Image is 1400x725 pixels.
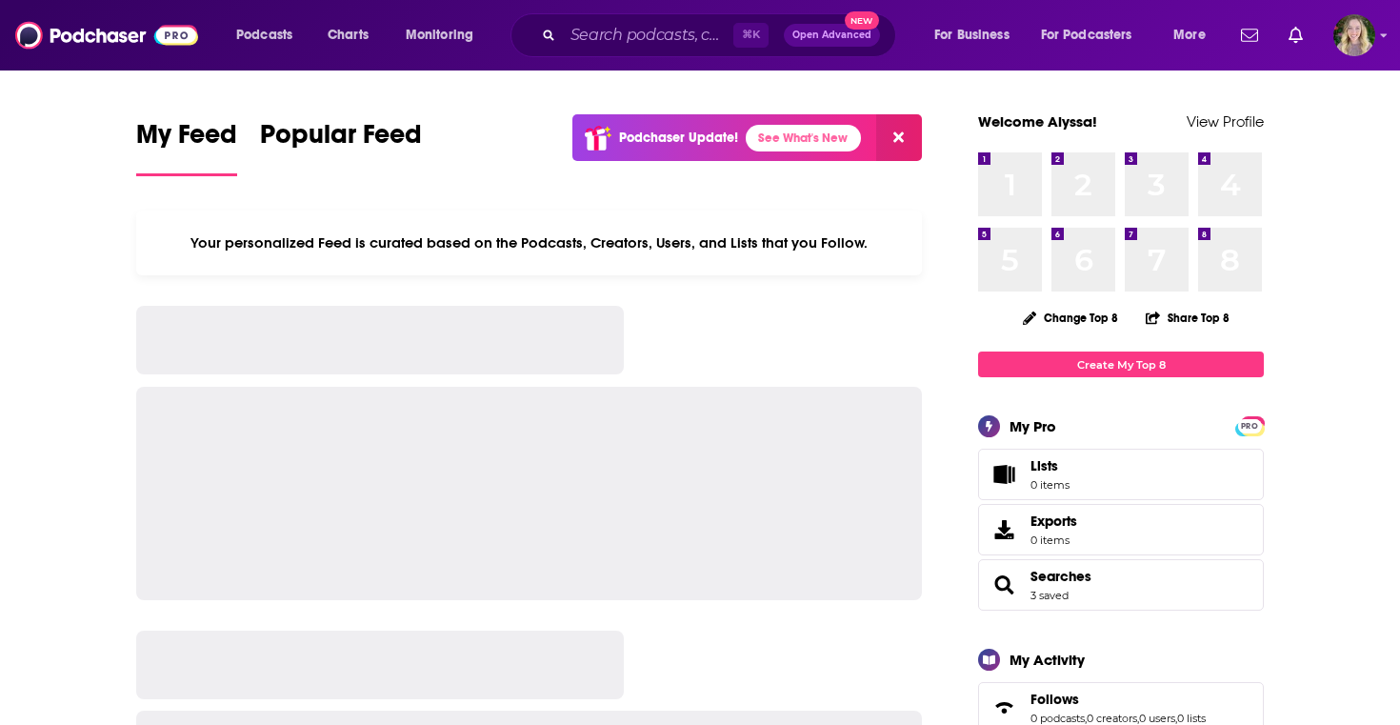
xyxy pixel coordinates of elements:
span: Exports [985,516,1023,543]
input: Search podcasts, credits, & more... [563,20,733,50]
button: open menu [1029,20,1160,50]
p: Podchaser Update! [619,130,738,146]
img: Podchaser - Follow, Share and Rate Podcasts [15,17,198,53]
a: Lists [978,449,1264,500]
a: 0 users [1139,712,1175,725]
a: View Profile [1187,112,1264,131]
span: For Business [934,22,1010,49]
span: Lists [985,461,1023,488]
a: PRO [1238,418,1261,433]
span: New [845,11,879,30]
a: 0 podcasts [1030,712,1085,725]
span: 0 items [1030,534,1077,547]
button: open menu [1160,20,1230,50]
a: Popular Feed [260,118,422,176]
a: 3 saved [1030,589,1069,602]
span: 0 items [1030,478,1070,492]
span: PRO [1238,419,1261,433]
button: open menu [921,20,1033,50]
span: My Feed [136,118,237,162]
a: Welcome Alyssa! [978,112,1097,131]
span: , [1137,712,1139,725]
span: Popular Feed [260,118,422,162]
a: 0 creators [1087,712,1137,725]
a: Charts [315,20,380,50]
button: Open AdvancedNew [784,24,880,47]
button: Change Top 8 [1011,306,1130,330]
button: open menu [392,20,498,50]
a: Create My Top 8 [978,352,1264,377]
button: Share Top 8 [1145,299,1230,336]
span: Logged in as lauren19365 [1333,14,1375,56]
a: Searches [985,572,1023,598]
span: Searches [978,559,1264,611]
button: open menu [223,20,317,50]
span: Podcasts [236,22,292,49]
div: Search podcasts, credits, & more... [529,13,914,57]
span: More [1173,22,1206,49]
a: Searches [1030,568,1091,585]
a: See What's New [746,125,861,151]
span: Charts [328,22,369,49]
a: Show notifications dropdown [1233,19,1266,51]
a: 0 lists [1177,712,1206,725]
span: Exports [1030,513,1077,530]
span: Lists [1030,457,1070,474]
span: Lists [1030,457,1058,474]
a: Show notifications dropdown [1281,19,1310,51]
div: Your personalized Feed is curated based on the Podcasts, Creators, Users, and Lists that you Follow. [136,211,922,275]
a: Follows [1030,691,1206,708]
span: Follows [1030,691,1079,708]
button: Show profile menu [1333,14,1375,56]
div: My Pro [1010,417,1056,435]
span: ⌘ K [733,23,769,48]
span: , [1175,712,1177,725]
span: , [1085,712,1087,725]
span: Open Advanced [792,30,871,40]
img: User Profile [1333,14,1375,56]
div: My Activity [1010,651,1085,669]
a: Follows [985,695,1023,721]
a: My Feed [136,118,237,176]
span: Monitoring [406,22,473,49]
span: For Podcasters [1041,22,1132,49]
a: Exports [978,504,1264,555]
